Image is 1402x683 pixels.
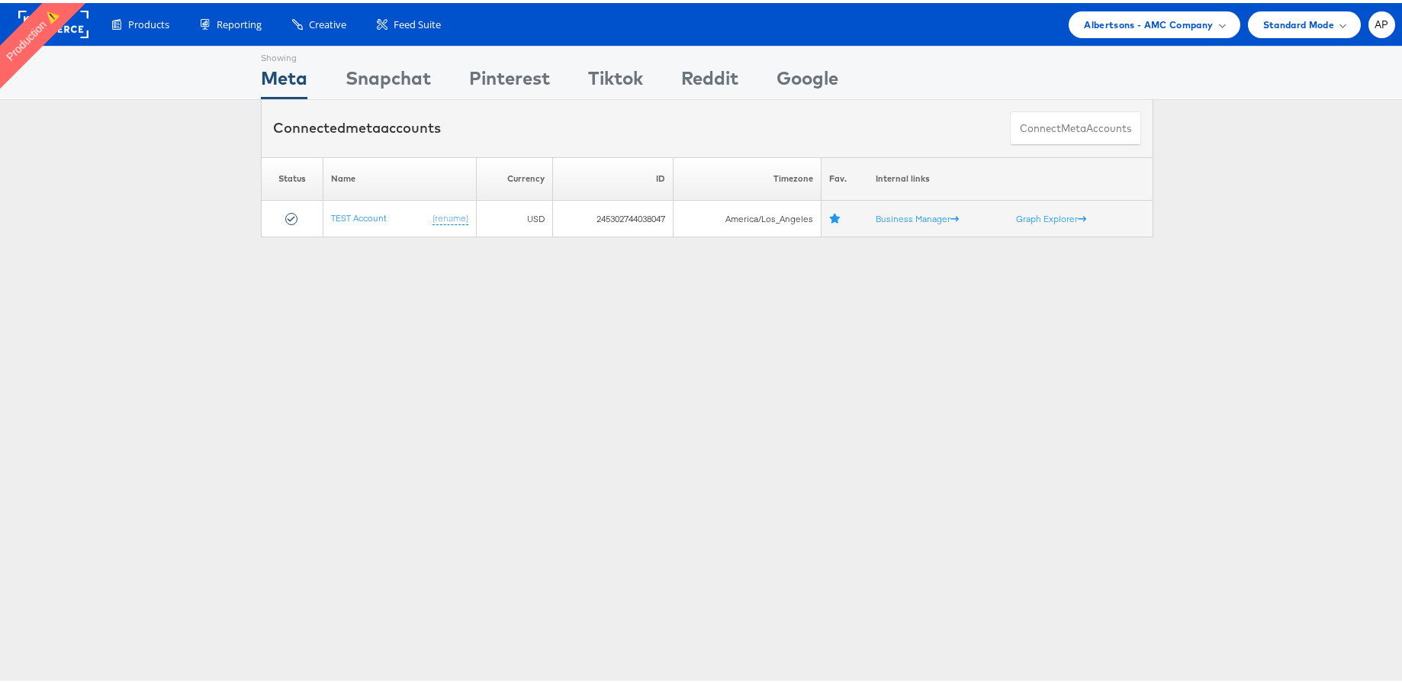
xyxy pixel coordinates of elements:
div: Reddit [681,62,738,96]
div: Connected accounts [273,115,441,135]
span: Albertsons - AMC Company [1084,14,1213,30]
span: AP [1375,17,1389,27]
span: Standard Mode [1263,14,1334,30]
span: Products [128,14,169,29]
th: Currency [476,154,552,198]
td: America/Los_Angeles [673,198,821,234]
td: USD [476,198,552,234]
th: Name [323,154,476,198]
div: Showing [261,43,307,62]
div: Snapchat [346,62,431,96]
div: Tiktok [588,62,643,96]
span: Reporting [217,14,262,29]
span: meta [1061,118,1086,133]
th: Timezone [673,154,821,198]
td: 245302744038047 [552,198,673,234]
th: Status [261,154,323,198]
a: TEST Account [331,209,387,221]
span: Feed Suite [394,14,441,29]
button: ConnectmetaAccounts [1010,108,1141,143]
div: Meta [261,62,307,96]
div: Google [777,62,838,96]
span: meta [346,116,381,134]
a: (rename) [432,209,468,222]
div: Pinterest [469,62,550,96]
th: ID [552,154,673,198]
a: Business Manager [876,210,959,221]
span: Creative [309,14,346,29]
a: Graph Explorer [1016,210,1086,221]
